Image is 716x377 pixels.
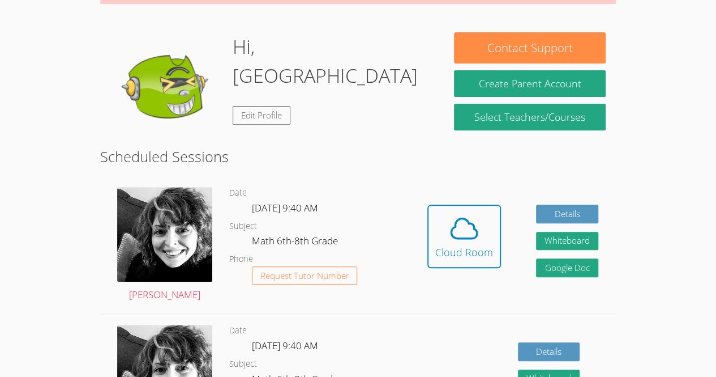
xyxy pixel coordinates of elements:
dt: Date [229,186,247,200]
h1: Hi, [GEOGRAPHIC_DATA] [233,32,434,90]
button: Create Parent Account [454,70,605,97]
a: Details [518,342,580,361]
dt: Phone [229,252,253,266]
h2: Scheduled Sessions [100,146,616,167]
button: Request Tutor Number [252,266,358,285]
span: [DATE] 9:40 AM [252,201,318,214]
a: Details [536,205,598,223]
dt: Date [229,324,247,338]
span: Request Tutor Number [260,272,349,280]
a: [PERSON_NAME] [117,187,212,303]
a: Google Doc [536,259,598,277]
button: Contact Support [454,32,605,63]
a: Edit Profile [233,106,290,125]
div: Cloud Room [435,244,493,260]
img: avatar.png [117,187,212,282]
button: Cloud Room [427,205,501,268]
dt: Subject [229,357,257,371]
dt: Subject [229,219,257,234]
span: [DATE] 9:40 AM [252,339,318,352]
dd: Math 6th-8th Grade [252,233,340,252]
button: Whiteboard [536,232,598,251]
a: Select Teachers/Courses [454,104,605,130]
img: default.png [110,32,224,146]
